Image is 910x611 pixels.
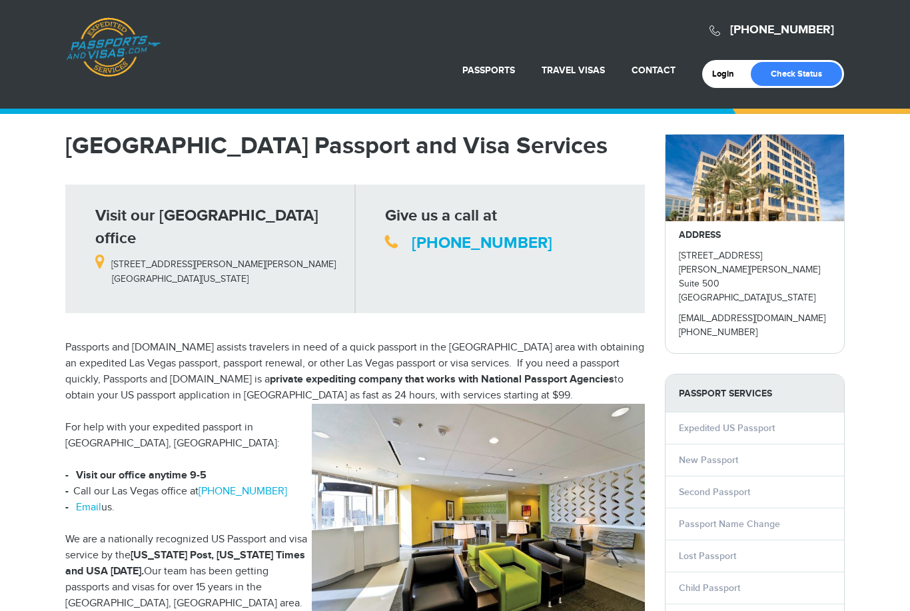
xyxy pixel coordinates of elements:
[679,550,736,562] a: Lost Passport
[632,65,676,76] a: Contact
[462,65,515,76] a: Passports
[679,313,825,324] a: [EMAIL_ADDRESS][DOMAIN_NAME]
[679,518,780,530] a: Passport Name Change
[65,484,645,500] li: Call our Las Vegas office at
[65,549,305,578] strong: [US_STATE] Post, [US_STATE] Times and USA [DATE].
[199,485,287,498] a: [PHONE_NUMBER]
[65,500,645,516] li: us.
[751,62,842,86] a: Check Status
[712,69,743,79] a: Login
[679,454,738,466] a: New Passport
[679,422,775,434] a: Expedited US Passport
[679,486,750,498] a: Second Passport
[666,135,844,221] img: howardhughes_-_28de80_-_029b8f063c7946511503b0bb3931d518761db640.jpg
[95,250,345,286] p: [STREET_ADDRESS][PERSON_NAME][PERSON_NAME] [GEOGRAPHIC_DATA][US_STATE]
[679,582,740,594] a: Child Passport
[76,469,207,482] strong: Visit our office anytime 9-5
[385,206,497,225] strong: Give us a call at
[270,373,614,386] strong: private expediting company that works with National Passport Agencies
[65,420,645,452] p: For help with your expedited passport in [GEOGRAPHIC_DATA], [GEOGRAPHIC_DATA]:
[666,374,844,412] strong: PASSPORT SERVICES
[66,17,161,77] a: Passports & [DOMAIN_NAME]
[730,23,834,37] a: [PHONE_NUMBER]
[65,340,645,404] p: Passports and [DOMAIN_NAME] assists travelers in need of a quick passport in the [GEOGRAPHIC_DATA...
[65,134,645,158] h1: [GEOGRAPHIC_DATA] Passport and Visa Services
[95,206,318,248] strong: Visit our [GEOGRAPHIC_DATA] office
[76,501,101,514] a: Email
[412,233,552,253] a: [PHONE_NUMBER]
[679,249,831,305] p: [STREET_ADDRESS][PERSON_NAME][PERSON_NAME] Suite 500 [GEOGRAPHIC_DATA][US_STATE]
[542,65,605,76] a: Travel Visas
[679,229,721,241] strong: ADDRESS
[679,327,757,338] a: [PHONE_NUMBER]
